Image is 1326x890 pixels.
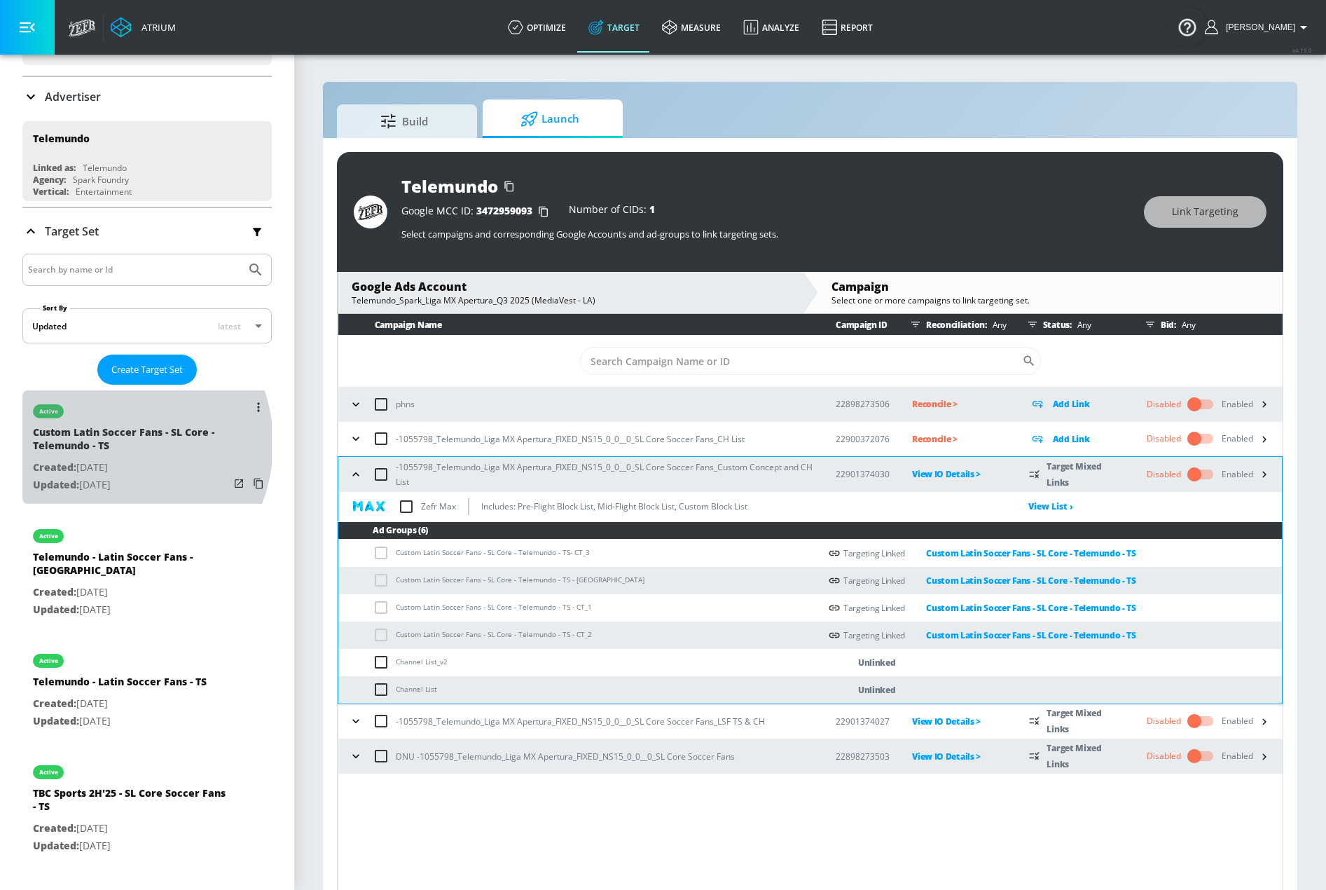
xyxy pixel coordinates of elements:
div: active [39,769,58,776]
a: Custom Latin Soccer Fans - SL Core - Telemundo - TS [905,545,1136,561]
td: Custom Latin Soccer Fans - SL Core - Telemundo - TS- CT_3 [338,540,820,567]
div: Google Ads Account [352,279,789,294]
p: [DATE] [33,837,229,855]
div: Custom Latin Soccer Fans - SL Core - Telemundo - TS [33,425,229,459]
div: Atrium [136,21,176,34]
button: Create Target Set [97,355,197,385]
div: Reconcile > [912,396,1007,412]
div: Number of CIDs: [569,205,655,219]
div: activeTelemundo - Latin Soccer Fans - [GEOGRAPHIC_DATA]Created:[DATE]Updated:[DATE] [22,515,272,629]
p: 22901374027 [836,714,890,729]
div: Select one or more campaigns to link targeting set. [831,294,1269,306]
div: active [39,408,58,415]
span: Build [351,104,457,138]
p: Any [1072,317,1091,332]
div: Telemundo - Latin Soccer Fans - [GEOGRAPHIC_DATA] [33,550,229,584]
td: Custom Latin Soccer Fans - SL Core - Telemundo - TS - [GEOGRAPHIC_DATA] [338,567,820,594]
p: Any [987,317,1007,332]
a: Custom Latin Soccer Fans - SL Core - Telemundo - TS [905,627,1136,643]
p: Includes: Pre-Flight Block List, Mid-Flight Block List, Custom Block List [481,499,747,514]
div: Google MCC ID: [401,205,555,219]
div: Targeting Linked [843,573,1136,589]
p: DNU -1055798_Telemundo_Liga MX Apertura_FIXED_NS15_0_0__0_SL Core Soccer Fans [396,749,735,764]
a: Atrium [111,17,176,38]
p: phns [396,397,415,411]
span: Updated: [33,603,79,616]
span: login as: justin.nim@zefr.com [1220,22,1295,32]
div: Add Link [1029,396,1124,412]
div: Enabled [1222,746,1275,767]
div: Target Set [22,208,272,254]
button: [PERSON_NAME] [1205,19,1312,36]
div: Entertainment [76,186,132,198]
div: Agency: [33,174,66,186]
td: Channel List [338,676,820,704]
p: 22901374030 [836,467,890,481]
button: Open in new window [229,474,249,493]
div: Disabled [1147,398,1181,411]
span: Created: [33,460,76,474]
div: Disabled [1147,432,1181,445]
div: Disabled [1147,750,1181,762]
div: Disabled [1147,468,1181,481]
button: Open Resource Center [1168,7,1207,46]
a: optimize [497,2,577,53]
span: Grouped Linked campaigns disable add groups selection. [373,575,396,584]
p: View IO Details > [912,466,1007,482]
div: activeTelemundo - Latin Soccer Fans - TSCreated:[DATE]Updated:[DATE] [22,640,272,740]
div: View IO Details > [912,713,1007,730]
p: [DATE] [33,820,229,837]
p: Advertiser [45,89,101,104]
div: activeCustom Latin Soccer Fans - SL Core - Telemundo - TSCreated:[DATE]Updated:[DATE] [22,390,272,504]
th: Campaign ID [813,314,890,336]
p: Zefr Max [421,499,456,514]
div: activeTBC Sports 2H'25 - SL Core Soccer Fans - TSCreated:[DATE]Updated:[DATE] [22,751,272,865]
a: Custom Latin Soccer Fans - SL Core - Telemundo - TS [905,600,1136,616]
th: Ad Groups (6) [338,522,1282,540]
div: TelemundoLinked as:TelemundoAgency:Spark FoundryVertical:Entertainment [22,121,272,201]
div: Enabled [1222,394,1275,415]
div: TBC Sports 2H'25 - SL Core Soccer Fans - TS [33,786,229,820]
span: Updated: [33,714,79,727]
p: Target Mixed Links [1047,705,1124,737]
p: [DATE] [33,695,207,713]
p: [DATE] [33,459,229,477]
p: 22900372076 [836,432,890,446]
p: Unlinked [858,655,896,671]
div: Spark Foundry [73,174,129,186]
th: Campaign Name [338,314,814,336]
p: Select campaigns and corresponding Google Accounts and ad-groups to link targeting sets. [401,228,1130,240]
td: Custom Latin Soccer Fans - SL Core - Telemundo - TS - CT_1 [338,594,820,622]
p: -1055798_Telemundo_Liga MX Apertura_FIXED_NS15_0_0__0_SL Core Soccer Fans_LSF TS & CH [396,714,765,729]
span: Created: [33,821,76,835]
div: Disabled [1147,715,1181,727]
span: 3472959093 [476,204,532,217]
div: Telemundo - Latin Soccer Fans - TS [33,675,207,695]
p: [DATE] [33,477,229,494]
span: Updated: [33,478,79,491]
span: Created: [33,697,76,710]
span: latest [218,320,241,332]
span: Grouped Linked campaigns disable add groups selection. [373,602,396,612]
div: Bid: [1140,314,1276,335]
div: active [39,533,58,540]
span: Created: [33,585,76,598]
div: Campaign [831,279,1269,294]
span: Grouped Linked campaigns disable add groups selection. [373,629,396,639]
p: 22898273506 [836,397,890,411]
div: View IO Details > [912,748,1007,765]
div: Targeting Linked [843,600,1136,616]
label: Sort By [40,303,70,313]
div: Targeting Linked [843,545,1136,561]
a: measure [651,2,732,53]
p: Add Link [1053,431,1090,447]
input: Search by name or Id [28,261,240,279]
div: Reconciliation: [905,314,1007,335]
input: Search Campaign Name or ID [580,347,1022,375]
div: Enabled [1222,711,1275,732]
div: Enabled [1222,428,1275,449]
div: Advertiser [22,77,272,116]
div: Add Link [1029,431,1124,447]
